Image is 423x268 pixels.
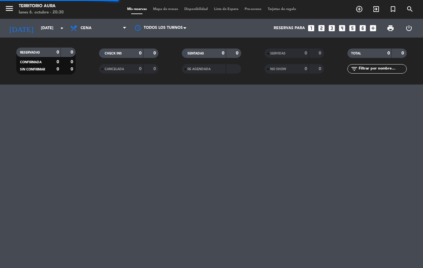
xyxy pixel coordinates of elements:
span: CHECK INS [105,52,122,55]
strong: 0 [71,60,74,64]
strong: 0 [387,51,390,55]
strong: 0 [153,51,157,55]
i: filter_list [351,65,358,73]
span: Mapa de mesas [150,8,181,11]
i: add_circle_outline [356,5,363,13]
i: menu [5,4,14,13]
span: Mis reservas [124,8,150,11]
i: [DATE] [5,21,38,35]
strong: 0 [139,51,142,55]
strong: 0 [57,60,59,64]
strong: 0 [319,67,322,71]
span: Reservas para [274,26,305,30]
i: looks_4 [338,24,346,32]
strong: 0 [305,67,307,71]
i: power_settings_new [405,24,413,32]
span: SERVIDAS [270,52,286,55]
strong: 0 [236,51,240,55]
span: SENTADAS [187,52,204,55]
i: looks_5 [348,24,356,32]
span: Cena [81,26,92,30]
span: CONFIRMADA [20,61,42,64]
i: search [406,5,414,13]
i: exit_to_app [372,5,380,13]
span: RESERVADAS [20,51,40,54]
i: looks_3 [328,24,336,32]
strong: 0 [57,67,59,71]
strong: 0 [71,50,74,54]
span: CANCELADA [105,68,124,71]
span: TOTAL [351,52,361,55]
span: Disponibilidad [181,8,211,11]
i: looks_6 [359,24,367,32]
div: LOG OUT [400,19,418,38]
strong: 0 [57,50,59,54]
input: Filtrar por nombre... [358,65,406,72]
button: menu [5,4,14,15]
span: print [387,24,394,32]
strong: 0 [71,67,74,71]
div: lunes 6. octubre - 20:30 [19,9,64,16]
i: add_box [369,24,377,32]
i: looks_two [317,24,326,32]
strong: 0 [401,51,405,55]
strong: 0 [139,67,142,71]
strong: 0 [222,51,224,55]
i: arrow_drop_down [58,24,66,32]
strong: 0 [305,51,307,55]
span: NO SHOW [270,68,286,71]
span: Pre-acceso [241,8,265,11]
i: turned_in_not [389,5,397,13]
span: Lista de Espera [211,8,241,11]
span: Tarjetas de regalo [265,8,299,11]
div: TERRITORIO AURA [19,3,64,9]
strong: 0 [319,51,322,55]
i: looks_one [307,24,315,32]
span: SIN CONFIRMAR [20,68,45,71]
span: RE AGENDADA [187,68,211,71]
strong: 0 [153,67,157,71]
